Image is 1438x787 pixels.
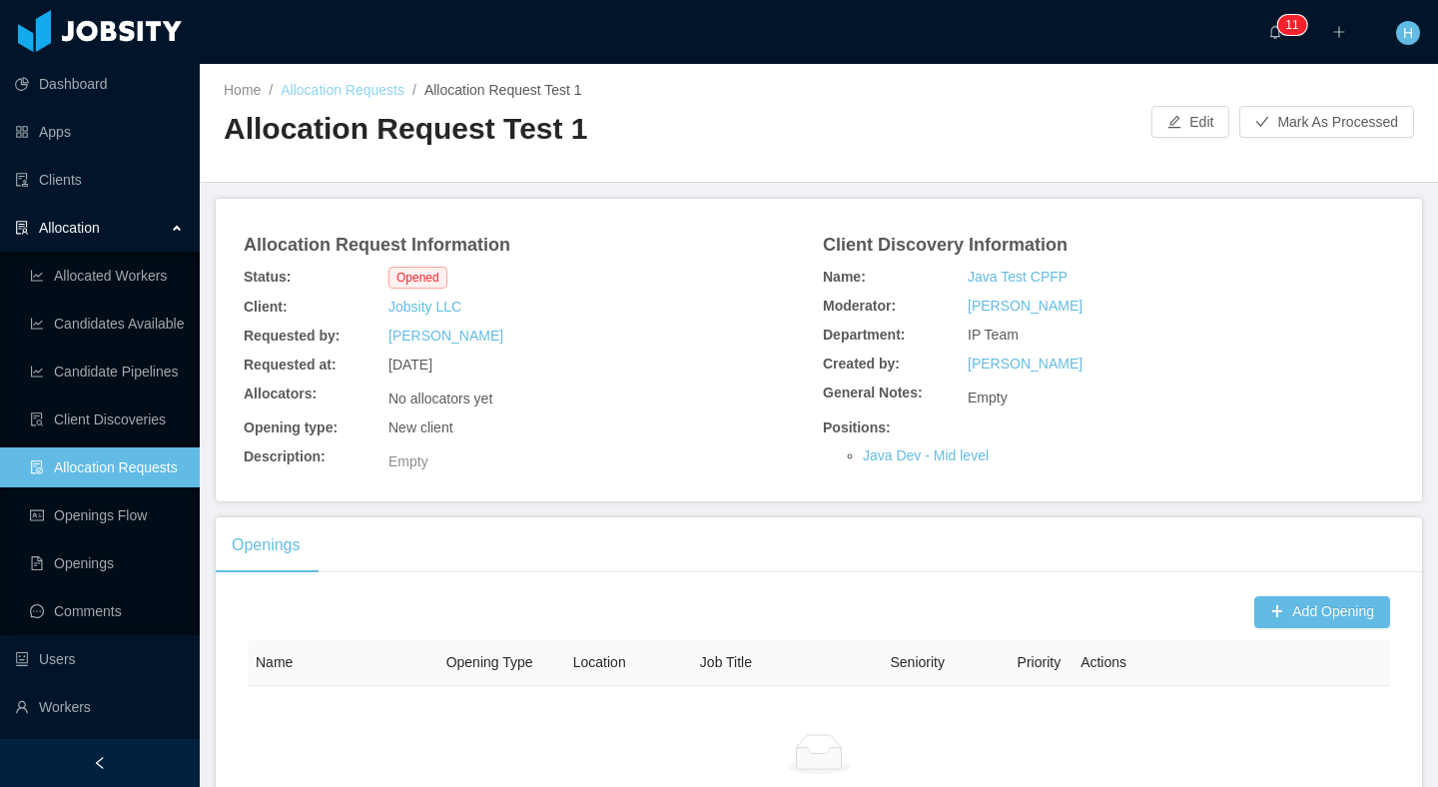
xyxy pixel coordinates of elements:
div: No allocators yet [388,389,492,409]
a: icon: file-searchClient Discoveries [30,399,184,439]
a: icon: line-chartCandidates Available [30,304,184,344]
b: Client: [244,297,288,318]
a: Home [224,82,261,98]
a: icon: auditClients [15,160,184,200]
i: icon: solution [15,221,29,235]
span: Java Dev - Mid level [863,447,989,463]
button: icon: plusAdd Opening [1254,596,1390,628]
a: icon: idcardOpenings Flow [30,495,184,535]
a: icon: file-textOpenings [30,543,184,583]
b: Name: [823,267,866,288]
p: 1 [1292,15,1299,35]
a: icon: robotUsers [15,639,184,679]
h2: Allocation Request Test 1 [224,109,819,150]
span: Job Title [700,654,752,670]
a: Jobsity LLC [388,297,461,318]
b: Department: [823,325,905,346]
div: IP Team [964,321,1156,350]
span: Allocation Request Test 1 [424,82,582,98]
b: Status: [244,267,291,288]
a: icon: line-chartAllocated Workers [30,256,184,296]
a: icon: appstoreApps [15,112,184,152]
span: / [269,82,273,98]
b: Opening type: [244,417,338,438]
b: Moderator: [823,296,896,317]
span: New client [388,417,453,438]
span: Opening Type [446,654,533,670]
i: icon: bell [1268,25,1282,39]
span: [DATE] [388,355,432,376]
article: Allocation Request Information [244,232,510,259]
span: Empty [388,453,428,469]
a: icon: messageComments [30,591,184,631]
a: icon: pie-chartDashboard [15,64,184,104]
span: Seniority [891,654,945,670]
sup: 11 [1277,15,1306,35]
b: Requested by: [244,326,340,347]
button: checkMark As Processed [1239,106,1414,138]
button: icon: editEdit [1151,106,1229,138]
span: Opened [388,267,447,289]
a: icon: userWorkers [15,687,184,727]
span: Priority [1018,654,1062,670]
p: 1 [1285,15,1292,35]
a: [PERSON_NAME] [388,326,503,347]
b: Positions: [823,419,891,435]
span: Empty [968,390,1008,405]
span: Name [256,654,293,670]
span: Location [573,654,626,670]
a: [PERSON_NAME] [968,296,1082,317]
article: Client Discovery Information [823,232,1068,259]
b: General Notes: [823,383,923,403]
b: Created by: [823,354,900,375]
b: Allocators: [244,384,317,404]
span: / [412,82,416,98]
a: [PERSON_NAME] [968,354,1082,375]
span: H [1403,21,1413,45]
a: Java Test CPFP [968,267,1068,288]
a: Allocation Requests [281,82,404,98]
span: Allocation [39,220,100,236]
span: Actions [1080,654,1126,670]
div: Openings [216,517,317,573]
b: Requested at: [244,355,337,376]
a: icon: file-doneAllocation Requests [30,447,184,487]
a: icon: profile [15,735,184,775]
a: icon: line-chartCandidate Pipelines [30,352,184,392]
i: icon: plus [1332,25,1346,39]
